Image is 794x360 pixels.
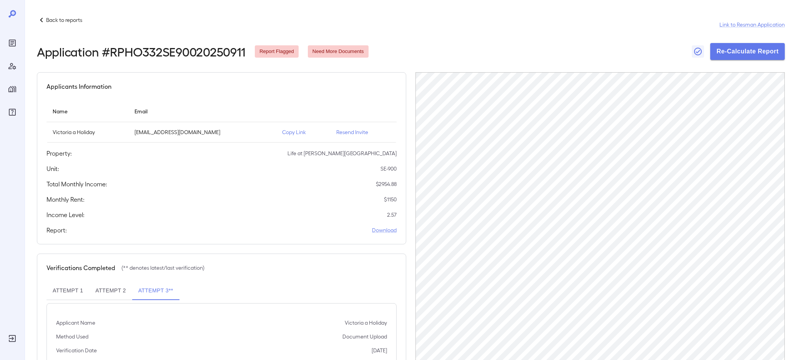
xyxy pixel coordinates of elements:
th: Name [47,100,128,122]
p: [EMAIL_ADDRESS][DOMAIN_NAME] [135,128,269,136]
p: Copy Link [282,128,324,136]
p: Resend Invite [336,128,390,136]
div: Manage Users [6,60,18,72]
h5: Income Level: [47,210,85,219]
span: Report Flagged [255,48,299,55]
p: Life at [PERSON_NAME][GEOGRAPHIC_DATA] [287,149,397,157]
h2: Application # RPHO332SE90020250911 [37,45,246,58]
a: Link to Resman Application [719,21,785,28]
p: Applicant Name [56,319,95,327]
p: SE-900 [380,165,397,173]
h5: Unit: [47,164,59,173]
p: [DATE] [372,347,387,354]
h5: Applicants Information [47,82,111,91]
p: Back to reports [46,16,82,24]
div: Log Out [6,332,18,345]
p: (** denotes latest/last verification) [121,264,204,272]
p: Method Used [56,333,88,340]
h5: Verifications Completed [47,263,115,272]
span: Need More Documents [308,48,369,55]
p: $ 1150 [384,196,397,203]
p: 2.57 [387,211,397,219]
p: Victoria a Holiday [53,128,122,136]
p: Victoria a Holiday [345,319,387,327]
h5: Report: [47,226,67,235]
button: Attempt 2 [89,282,132,300]
th: Email [128,100,276,122]
button: Attempt 1 [47,282,89,300]
button: Attempt 3** [132,282,179,300]
p: $ 2954.88 [376,180,397,188]
div: FAQ [6,106,18,118]
p: Document Upload [342,333,387,340]
table: simple table [47,100,397,143]
div: Reports [6,37,18,49]
a: Download [372,226,397,234]
h5: Total Monthly Income: [47,179,107,189]
button: Close Report [692,45,704,58]
h5: Property: [47,149,72,158]
div: Manage Properties [6,83,18,95]
button: Re-Calculate Report [710,43,785,60]
h5: Monthly Rent: [47,195,85,204]
p: Verification Date [56,347,97,354]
